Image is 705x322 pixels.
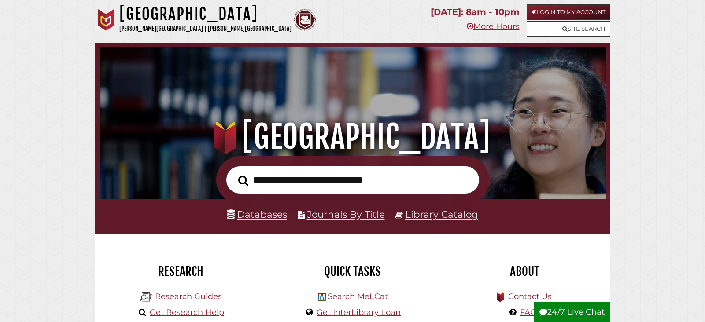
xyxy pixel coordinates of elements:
[405,209,478,220] a: Library Catalog
[307,209,385,220] a: Journals By Title
[527,4,610,20] a: Login to My Account
[110,117,595,156] h1: [GEOGRAPHIC_DATA]
[119,4,292,24] h1: [GEOGRAPHIC_DATA]
[328,292,388,301] a: Search MeLCat
[520,307,541,317] a: FAQs
[140,290,153,304] img: Hekman Library Logo
[150,307,224,317] a: Get Research Help
[227,209,287,220] a: Databases
[119,24,292,34] p: [PERSON_NAME][GEOGRAPHIC_DATA] | [PERSON_NAME][GEOGRAPHIC_DATA]
[467,22,520,31] a: More Hours
[317,307,401,317] a: Get InterLibrary Loan
[273,264,432,279] h2: Quick Tasks
[155,292,222,301] a: Research Guides
[234,173,253,189] button: Search
[102,264,260,279] h2: Research
[318,293,326,301] img: Hekman Library Logo
[238,175,248,186] i: Search
[445,264,604,279] h2: About
[294,9,316,31] img: Calvin Theological Seminary
[431,4,520,20] p: [DATE]: 8am - 10pm
[508,292,552,301] a: Contact Us
[95,9,117,31] img: Calvin University
[527,21,610,37] a: Site Search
